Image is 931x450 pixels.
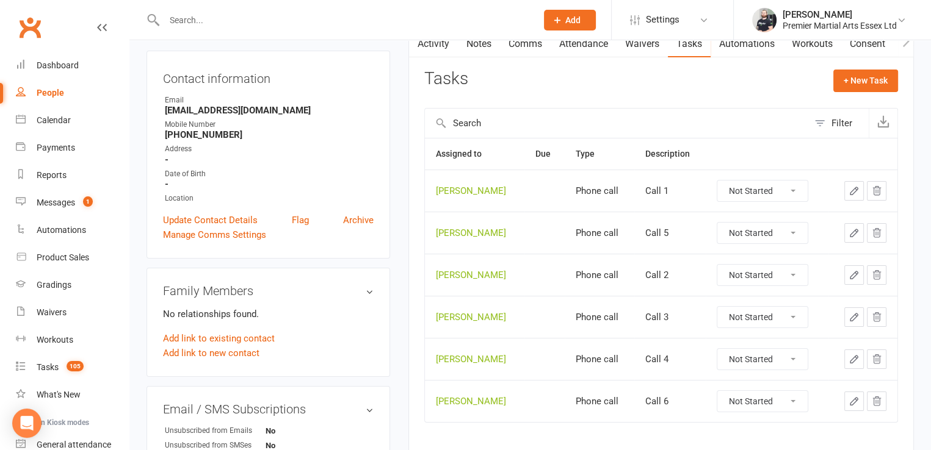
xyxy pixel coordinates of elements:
[808,109,869,138] button: Filter
[783,9,897,20] div: [PERSON_NAME]
[163,331,275,346] a: Add link to existing contact
[16,244,129,271] a: Product Sales
[16,162,129,189] a: Reports
[409,30,458,58] a: Activity
[436,396,513,407] div: [PERSON_NAME]
[841,30,894,58] a: Consent
[436,270,513,280] div: [PERSON_NAME]
[16,299,129,326] a: Waivers
[16,326,129,354] a: Workouts
[16,189,129,216] a: Messages 1
[645,312,695,323] div: Call 3
[37,115,71,125] div: Calendar
[831,116,852,130] div: Filter
[16,107,129,134] a: Calendar
[576,228,623,238] div: Phone call
[16,216,129,244] a: Automations
[37,362,59,372] div: Tasks
[163,284,374,298] h3: Family Members
[165,119,374,130] div: Mobile Number
[37,198,75,207] div: Messages
[165,95,374,106] div: Email
[436,186,513,196] div: [PERSON_NAME]
[783,20,897,31] div: Premier Martial Arts Essex Ltd
[37,440,111,449] div: General attendance
[565,138,634,170] th: Type
[576,270,623,280] div: Phone call
[645,186,695,196] div: Call 1
[16,381,129,409] a: What's New
[165,129,374,140] strong: [PHONE_NUMBER]
[67,361,84,371] span: 105
[37,335,73,345] div: Workouts
[163,307,374,321] p: No relationships found.
[16,354,129,381] a: Tasks 105
[425,109,808,138] input: Search
[165,425,266,437] div: Unsubscribed from Emails
[165,143,374,155] div: Address
[16,134,129,162] a: Payments
[37,60,79,70] div: Dashboard
[544,10,596,30] button: Add
[165,179,374,190] strong: -
[425,138,524,170] th: Assigned to
[163,67,374,85] h3: Contact information
[163,346,259,360] a: Add link to new contact
[12,409,42,438] div: Open Intercom Messenger
[576,396,623,407] div: Phone call
[266,426,336,435] strong: No
[752,8,777,32] img: thumb_image1616261423.png
[645,354,695,365] div: Call 4
[16,79,129,107] a: People
[343,213,374,227] a: Archive
[645,396,695,407] div: Call 6
[645,270,695,280] div: Call 2
[668,30,711,58] a: Tasks
[617,30,668,58] a: Waivers
[458,30,500,58] a: Notes
[576,354,623,365] div: Phone call
[500,30,551,58] a: Comms
[576,312,623,323] div: Phone call
[16,271,129,299] a: Gradings
[436,312,513,323] div: [PERSON_NAME]
[163,402,374,416] h3: Email / SMS Subscriptions
[436,354,513,365] div: [PERSON_NAME]
[565,15,581,25] span: Add
[165,154,374,165] strong: -
[16,52,129,79] a: Dashboard
[161,12,528,29] input: Search...
[163,213,258,227] a: Update Contact Details
[634,138,706,170] th: Description
[645,228,695,238] div: Call 5
[165,105,374,116] strong: [EMAIL_ADDRESS][DOMAIN_NAME]
[292,213,309,227] a: Flag
[524,138,565,170] th: Due
[37,225,86,235] div: Automations
[646,6,679,34] span: Settings
[424,70,468,88] h3: Tasks
[37,170,67,180] div: Reports
[37,307,67,317] div: Waivers
[576,186,623,196] div: Phone call
[551,30,617,58] a: Attendance
[163,227,266,242] a: Manage Comms Settings
[37,143,75,152] div: Payments
[165,193,374,204] div: Location
[83,196,93,207] span: 1
[165,168,374,180] div: Date of Birth
[37,390,81,399] div: What's New
[15,12,45,43] a: Clubworx
[37,252,89,262] div: Product Sales
[711,30,783,58] a: Automations
[783,30,841,58] a: Workouts
[37,280,71,290] div: Gradings
[833,70,898,91] button: + New Task
[436,228,513,238] div: [PERSON_NAME]
[37,88,64,98] div: People
[266,441,336,450] strong: No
